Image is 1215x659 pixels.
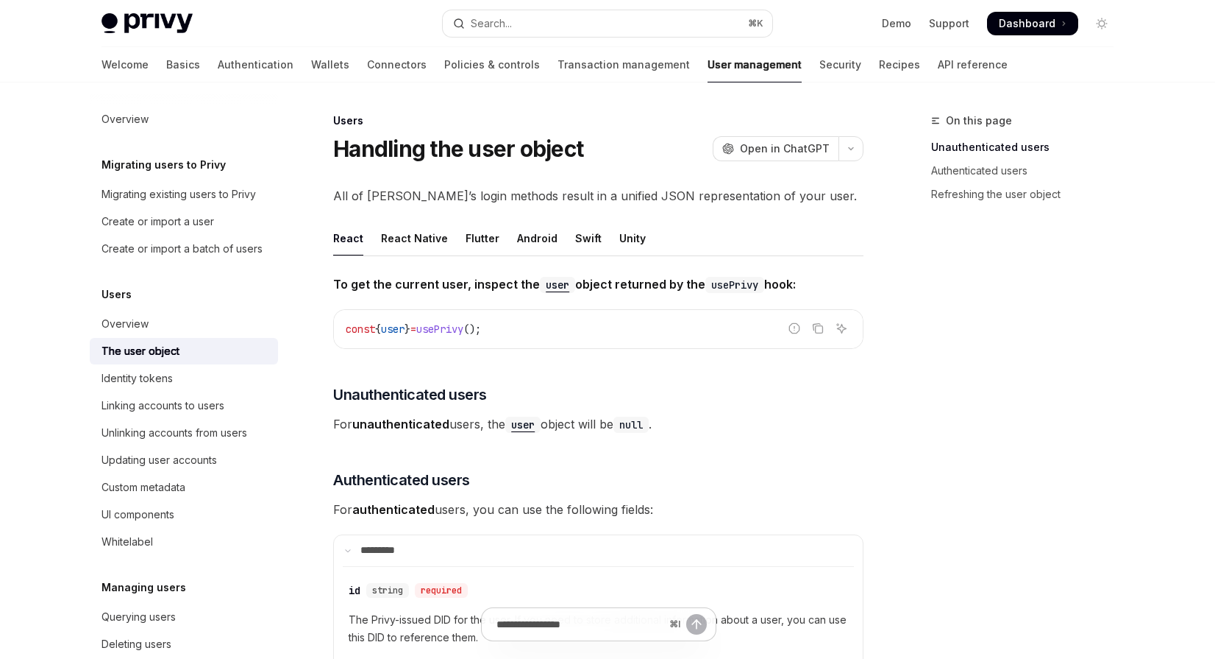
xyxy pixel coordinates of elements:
a: Updating user accounts [90,447,278,473]
span: { [375,323,381,336]
span: } [405,323,410,336]
a: Create or import a batch of users [90,236,278,262]
a: Support [929,16,969,31]
div: Migrating existing users to Privy [101,186,256,203]
div: Search... [471,15,512,32]
div: required [415,583,468,598]
div: Deleting users [101,635,171,653]
strong: authenticated [352,502,435,517]
a: API reference [938,47,1008,82]
span: For users, the object will be . [333,414,863,434]
a: Querying users [90,604,278,630]
span: user [381,323,405,336]
div: Updating user accounts [101,451,217,469]
a: Connectors [367,47,427,82]
a: user [540,277,575,292]
div: Users [333,113,863,128]
a: Policies & controls [444,47,540,82]
div: Custom metadata [101,479,185,496]
a: Wallets [311,47,349,82]
a: Basics [166,47,200,82]
button: Toggle dark mode [1090,12,1114,35]
div: Unity [619,221,646,256]
button: Send message [686,614,707,635]
h5: Managing users [101,579,186,596]
h1: Handling the user object [333,135,583,162]
span: (); [463,323,481,336]
a: Overview [90,311,278,337]
div: Flutter [466,221,499,256]
a: Deleting users [90,631,278,658]
a: user [505,417,541,431]
div: Overview [101,315,149,333]
a: Welcome [101,47,149,82]
strong: To get the current user, inspect the object returned by the hook: [333,277,796,292]
a: The user object [90,338,278,364]
span: string [372,585,403,596]
div: Swift [575,221,602,256]
div: UI components [101,506,174,524]
a: Authenticated users [931,159,1125,183]
button: Open search [443,10,772,37]
a: Security [819,47,861,82]
button: Copy the contents from the code block [808,319,827,338]
div: Create or import a batch of users [101,240,263,258]
a: Unauthenticated users [931,135,1125,159]
a: Refreshing the user object [931,183,1125,206]
code: user [505,417,541,433]
button: Ask AI [832,319,851,338]
button: Open in ChatGPT [713,136,838,161]
div: Linking accounts to users [101,397,224,415]
a: Demo [882,16,911,31]
code: null [613,417,649,433]
div: Android [517,221,557,256]
span: On this page [946,112,1012,130]
strong: unauthenticated [352,417,449,431]
span: = [410,323,416,336]
span: Authenticated users [333,470,470,490]
div: Identity tokens [101,370,173,387]
input: Ask a question... [496,608,663,641]
h5: Users [101,286,132,303]
a: User management [708,47,802,82]
a: Unlinking accounts from users [90,420,278,446]
div: React Native [381,221,448,256]
div: The user object [101,342,179,360]
h5: Migrating users to Privy [101,156,226,174]
span: Open in ChatGPT [740,141,830,156]
a: Recipes [879,47,920,82]
a: Whitelabel [90,529,278,555]
div: Create or import a user [101,213,214,230]
span: Dashboard [999,16,1055,31]
span: All of [PERSON_NAME]’s login methods result in a unified JSON representation of your user. [333,186,863,206]
div: id [349,583,360,598]
div: Whitelabel [101,533,153,551]
button: Report incorrect code [785,319,804,338]
a: Authentication [218,47,293,82]
a: Custom metadata [90,474,278,501]
img: light logo [101,13,193,34]
a: Linking accounts to users [90,392,278,419]
span: ⌘ K [748,18,763,29]
a: Overview [90,106,278,133]
a: Migrating existing users to Privy [90,181,278,208]
span: const [346,323,375,336]
a: Identity tokens [90,365,278,392]
a: Transaction management [557,47,690,82]
a: UI components [90,501,278,528]
div: React [333,221,363,256]
span: For users, you can use the following fields: [333,499,863,520]
span: Unauthenticated users [333,384,487,405]
div: Unlinking accounts from users [101,424,247,442]
div: Querying users [101,608,176,626]
a: Create or import a user [90,208,278,235]
a: Dashboard [987,12,1078,35]
div: Overview [101,110,149,128]
code: usePrivy [705,277,764,293]
code: user [540,277,575,293]
span: usePrivy [416,323,463,336]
